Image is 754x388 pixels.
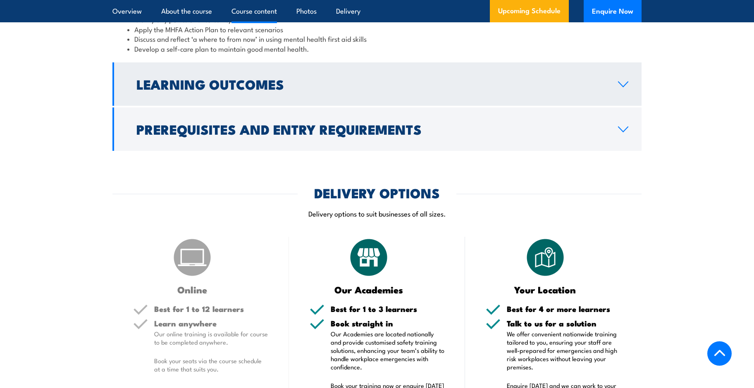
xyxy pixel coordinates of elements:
h3: Your Location [486,285,604,294]
p: Our Academies are located nationally and provide customised safety training solutions, enhancing ... [331,330,445,371]
p: Book your seats via the course schedule at a time that suits you. [154,357,268,373]
h5: Best for 1 to 3 learners [331,305,445,313]
p: Delivery options to suit businesses of all sizes. [112,209,642,218]
h5: Talk to us for a solution [507,319,621,327]
li: Apply the MHFA Action Plan to relevant scenarios [127,24,627,34]
p: We offer convenient nationwide training tailored to you, ensuring your staff are well-prepared fo... [507,330,621,371]
li: Develop a self-care plan to maintain good mental health. [127,44,627,53]
h2: Prerequisites and Entry Requirements [136,123,605,135]
h5: Learn anywhere [154,319,268,327]
h2: DELIVERY OPTIONS [314,187,440,198]
h5: Best for 1 to 12 learners [154,305,268,313]
h5: Book straight in [331,319,445,327]
h2: Learning Outcomes [136,78,605,90]
a: Learning Outcomes [112,62,642,106]
h5: Best for 4 or more learners [507,305,621,313]
li: Discuss and reflect ‘a where to from now’ in using mental health first aid skills [127,34,627,43]
p: Our online training is available for course to be completed anywhere. [154,330,268,346]
a: Prerequisites and Entry Requirements [112,107,642,151]
h3: Online [133,285,252,294]
h3: Our Academies [310,285,428,294]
